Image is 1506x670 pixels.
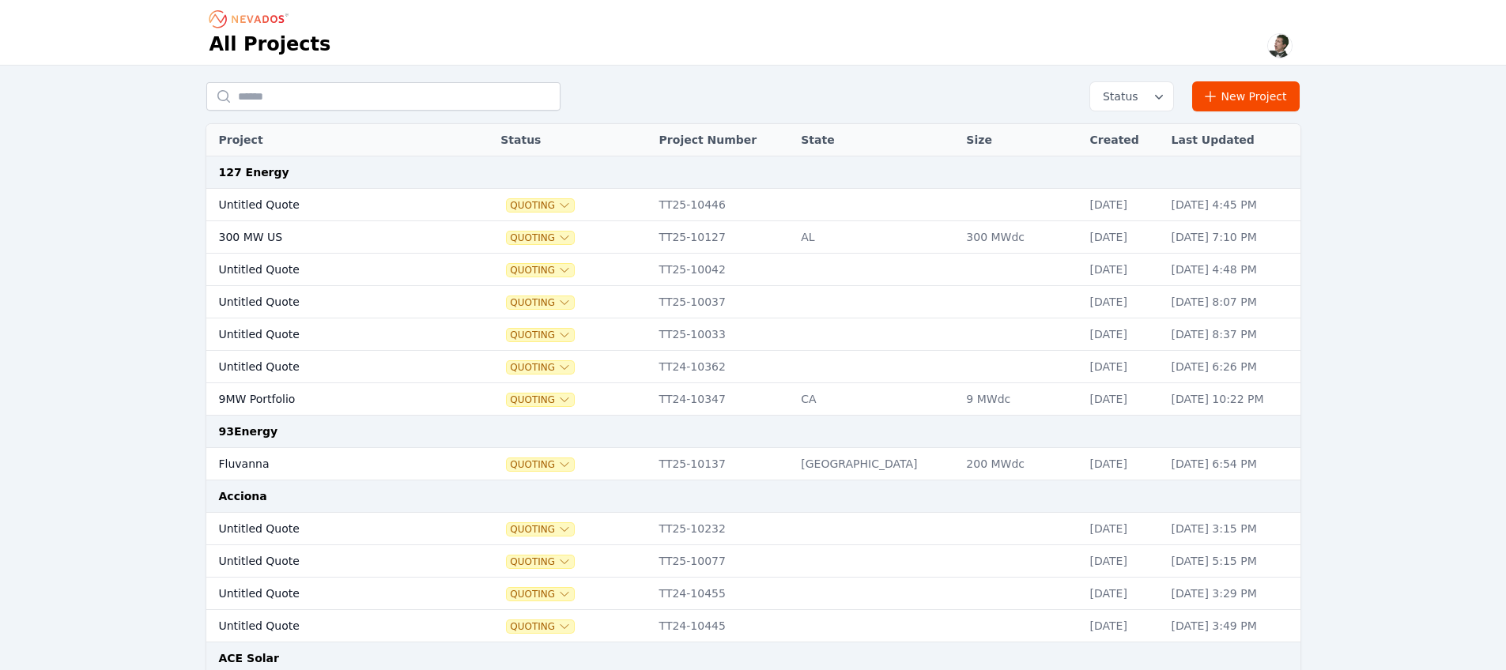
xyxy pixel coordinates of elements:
td: 9MW Portfolio [206,383,454,416]
td: [DATE] [1082,254,1164,286]
td: TT24-10362 [651,351,794,383]
span: Status [1096,88,1138,104]
td: TT24-10347 [651,383,794,416]
td: TT25-10033 [651,318,794,351]
button: Quoting [507,296,574,309]
button: Quoting [507,523,574,536]
td: [DATE] [1082,578,1164,610]
td: 127 Energy [206,156,1300,189]
td: [DATE] 8:37 PM [1164,318,1300,351]
td: [DATE] 10:22 PM [1164,383,1300,416]
td: Untitled Quote [206,286,454,318]
td: [DATE] [1082,286,1164,318]
tr: Untitled QuoteQuotingTT24-10455[DATE][DATE] 3:29 PM [206,578,1300,610]
td: [DATE] 6:54 PM [1164,448,1300,480]
td: Untitled Quote [206,578,454,610]
tr: Untitled QuoteQuotingTT24-10445[DATE][DATE] 3:49 PM [206,610,1300,642]
td: 93Energy [206,416,1300,448]
td: AL [793,221,958,254]
td: [DATE] [1082,383,1164,416]
td: [DATE] [1082,189,1164,221]
td: TT25-10446 [651,189,794,221]
button: Quoting [507,329,574,341]
button: Quoting [507,555,574,568]
button: Quoting [507,231,574,244]
td: [DATE] [1082,610,1164,642]
th: Project Number [651,124,794,156]
td: [DATE] 7:10 PM [1164,221,1300,254]
td: 300 MWdc [958,221,1081,254]
th: Status [493,124,651,156]
button: Quoting [507,393,574,406]
button: Quoting [507,588,574,600]
tr: Untitled QuoteQuotingTT25-10037[DATE][DATE] 8:07 PM [206,286,1300,318]
tr: Untitled QuoteQuotingTT25-10033[DATE][DATE] 8:37 PM [206,318,1300,351]
span: Quoting [507,199,574,212]
td: 200 MWdc [958,448,1081,480]
td: Untitled Quote [206,513,454,545]
td: Acciona [206,480,1300,513]
tr: 9MW PortfolioQuotingTT24-10347CA9 MWdc[DATE][DATE] 10:22 PM [206,383,1300,416]
button: Quoting [507,620,574,633]
th: Project [206,124,454,156]
td: [DATE] 4:45 PM [1164,189,1300,221]
td: TT24-10455 [651,578,794,610]
button: Status [1090,82,1173,111]
button: Quoting [507,458,574,471]
h1: All Projects [209,32,331,57]
tr: Untitled QuoteQuotingTT25-10077[DATE][DATE] 5:15 PM [206,545,1300,578]
td: 9 MWdc [958,383,1081,416]
td: TT25-10232 [651,513,794,545]
th: Last Updated [1164,124,1300,156]
td: Untitled Quote [206,351,454,383]
td: [DATE] 8:07 PM [1164,286,1300,318]
td: TT25-10137 [651,448,794,480]
td: [DATE] 3:29 PM [1164,578,1300,610]
tr: Untitled QuoteQuotingTT24-10362[DATE][DATE] 6:26 PM [206,351,1300,383]
td: [DATE] [1082,448,1164,480]
button: Quoting [507,264,574,277]
img: Alex Kushner [1267,33,1293,58]
td: TT25-10077 [651,545,794,578]
td: [DATE] [1082,221,1164,254]
a: New Project [1192,81,1300,111]
th: State [793,124,958,156]
td: [DATE] 3:49 PM [1164,610,1300,642]
td: [DATE] [1082,318,1164,351]
td: [DATE] 6:26 PM [1164,351,1300,383]
td: [DATE] 5:15 PM [1164,545,1300,578]
td: Untitled Quote [206,545,454,578]
tr: FluvannaQuotingTT25-10137[GEOGRAPHIC_DATA]200 MWdc[DATE][DATE] 6:54 PM [206,448,1300,480]
td: TT25-10127 [651,221,794,254]
th: Size [958,124,1081,156]
tr: 300 MW USQuotingTT25-10127AL300 MWdc[DATE][DATE] 7:10 PM [206,221,1300,254]
td: 300 MW US [206,221,454,254]
td: Untitled Quote [206,189,454,221]
nav: Breadcrumb [209,6,293,32]
tr: Untitled QuoteQuotingTT25-10232[DATE][DATE] 3:15 PM [206,513,1300,545]
td: CA [793,383,958,416]
td: [DATE] 3:15 PM [1164,513,1300,545]
td: [DATE] 4:48 PM [1164,254,1300,286]
tr: Untitled QuoteQuotingTT25-10042[DATE][DATE] 4:48 PM [206,254,1300,286]
td: [GEOGRAPHIC_DATA] [793,448,958,480]
button: Quoting [507,361,574,374]
td: Untitled Quote [206,610,454,642]
td: TT25-10042 [651,254,794,286]
tr: Untitled QuoteQuotingTT25-10446[DATE][DATE] 4:45 PM [206,189,1300,221]
td: [DATE] [1082,545,1164,578]
td: [DATE] [1082,513,1164,545]
td: TT24-10445 [651,610,794,642]
td: TT25-10037 [651,286,794,318]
